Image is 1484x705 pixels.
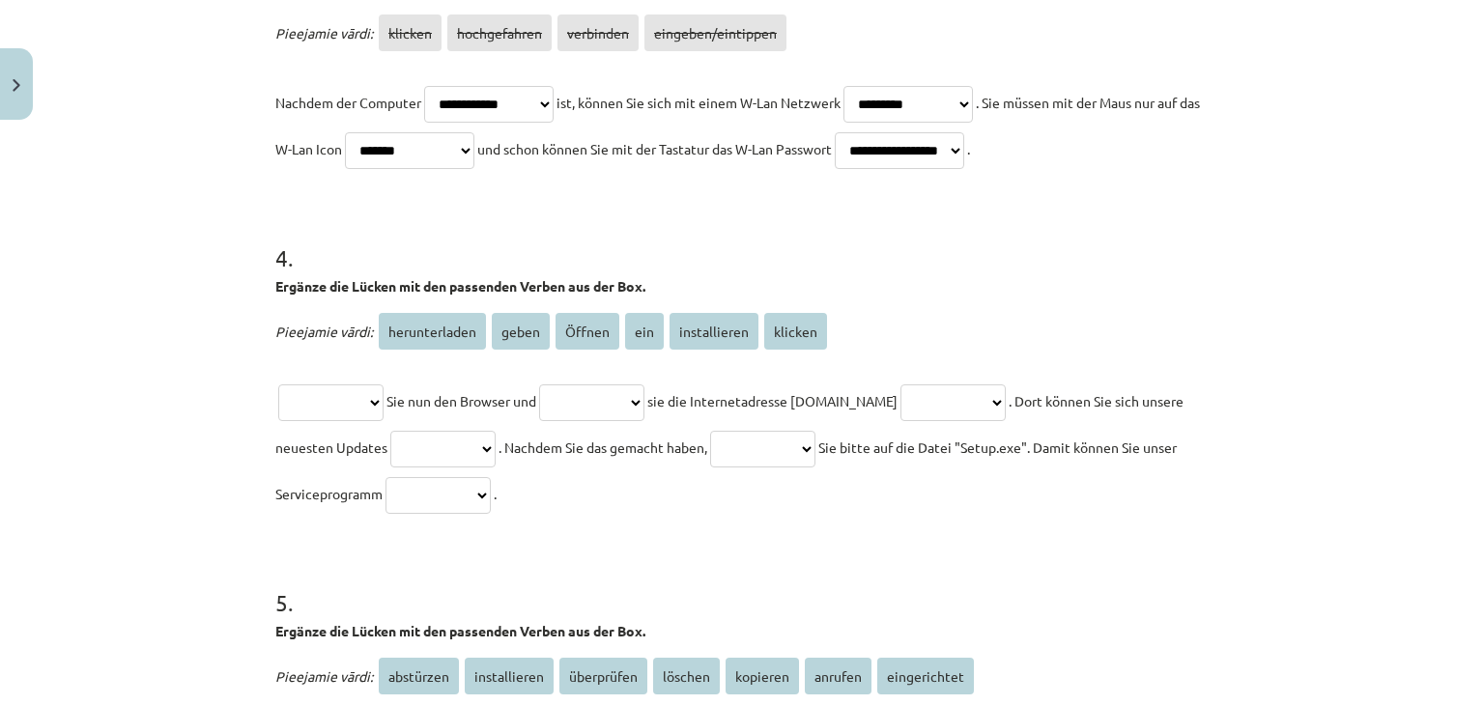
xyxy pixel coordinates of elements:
span: . [494,485,497,502]
span: anrufen [805,658,871,694]
span: ist, können Sie sich mit einem W-Lan Netzwerk [556,94,841,111]
span: herunterladen [379,313,486,350]
span: installieren [465,658,554,694]
span: Pieejamie vārdi: [275,323,373,340]
span: verbinden [557,14,639,51]
span: ein [625,313,664,350]
span: klicken [379,14,442,51]
h1: 4 . [275,211,1209,270]
span: und schon können Sie mit der Tastatur das W-Lan Passwort [477,140,832,157]
strong: Ergänze die Lücken mit den passenden Verben aus der Box. [275,277,645,295]
strong: Ergänze die Lücken mit den passenden Verben aus der Box. [275,622,645,639]
span: installieren [670,313,758,350]
span: löschen [653,658,720,694]
span: Nachdem der Computer [275,94,421,111]
span: Sie nun den Browser und [386,392,536,409]
span: Pieejamie vārdi: [275,667,373,685]
span: klicken [764,313,827,350]
img: icon-close-lesson-0947bae3869378f0d4975bcd49f059093ad1ed9edebbc8119c70593378902aed.svg [13,79,20,92]
span: überprüfen [559,658,647,694]
h1: 5 . [275,555,1209,615]
span: Öffnen [556,313,619,350]
span: abstürzen [379,658,459,694]
span: . Nachdem Sie das gemacht haben, [499,438,707,456]
span: sie die Internetadresse [DOMAIN_NAME] [647,392,898,409]
span: Pieejamie vārdi: [275,24,373,42]
span: . [967,140,970,157]
span: geben [492,313,550,350]
span: eingeben/eintippen [644,14,786,51]
span: hochgefahren [447,14,552,51]
span: eingerichtet [877,658,974,694]
span: kopieren [726,658,799,694]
